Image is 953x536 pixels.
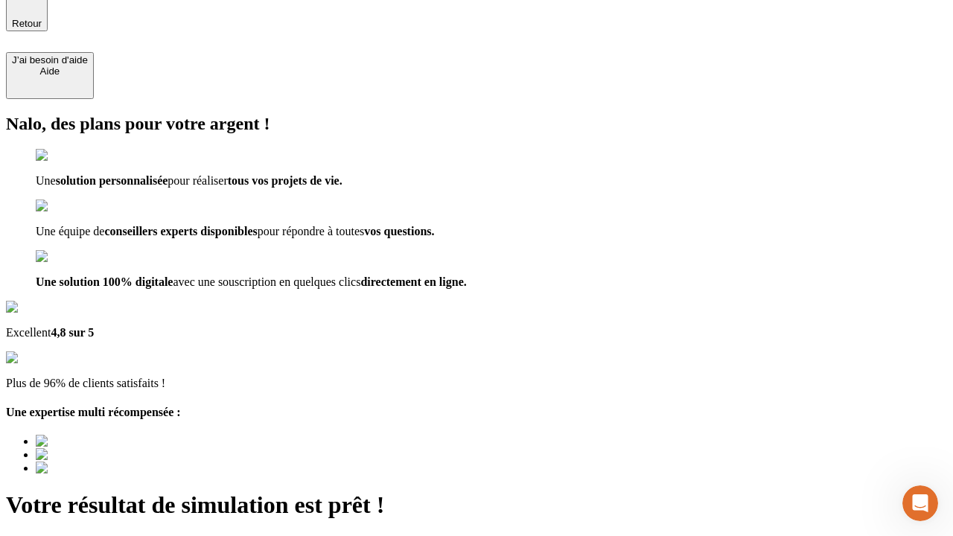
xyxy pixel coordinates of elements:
[36,200,100,213] img: checkmark
[6,351,80,365] img: reviews stars
[6,406,947,419] h4: Une expertise multi récompensée :
[168,174,227,187] span: pour réaliser
[51,326,94,339] span: 4,8 sur 5
[173,275,360,288] span: avec une souscription en quelques clics
[6,52,94,99] button: J’ai besoin d'aideAide
[258,225,365,237] span: pour répondre à toutes
[6,491,947,519] h1: Votre résultat de simulation est prêt !
[12,66,88,77] div: Aide
[36,225,104,237] span: Une équipe de
[36,435,173,448] img: Best savings advice award
[12,18,42,29] span: Retour
[364,225,434,237] span: vos questions.
[36,462,173,475] img: Best savings advice award
[6,114,947,134] h2: Nalo, des plans pour votre argent !
[36,174,56,187] span: Une
[360,275,466,288] span: directement en ligne.
[6,301,92,314] img: Google Review
[6,326,51,339] span: Excellent
[36,448,173,462] img: Best savings advice award
[36,275,173,288] span: Une solution 100% digitale
[12,54,88,66] div: J’ai besoin d'aide
[56,174,168,187] span: solution personnalisée
[6,377,947,390] p: Plus de 96% de clients satisfaits !
[104,225,257,237] span: conseillers experts disponibles
[902,485,938,521] iframe: Intercom live chat
[36,250,100,264] img: checkmark
[228,174,342,187] span: tous vos projets de vie.
[36,149,100,162] img: checkmark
